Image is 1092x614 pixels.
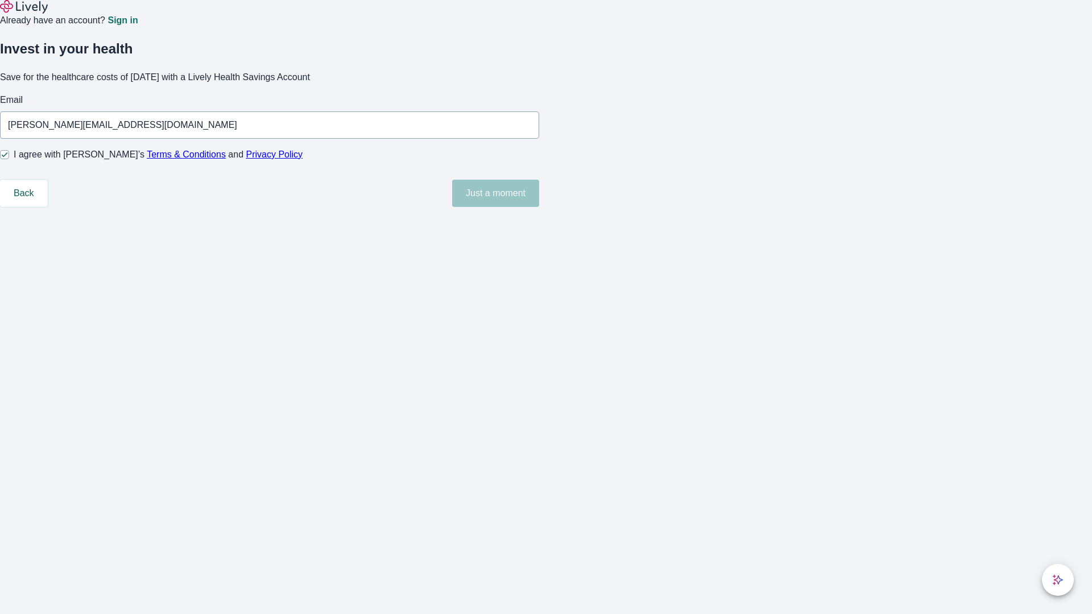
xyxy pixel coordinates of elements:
[147,150,226,159] a: Terms & Conditions
[14,148,303,161] span: I agree with [PERSON_NAME]’s and
[246,150,303,159] a: Privacy Policy
[1042,564,1074,596] button: chat
[107,16,138,25] a: Sign in
[1052,574,1064,586] svg: Lively AI Assistant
